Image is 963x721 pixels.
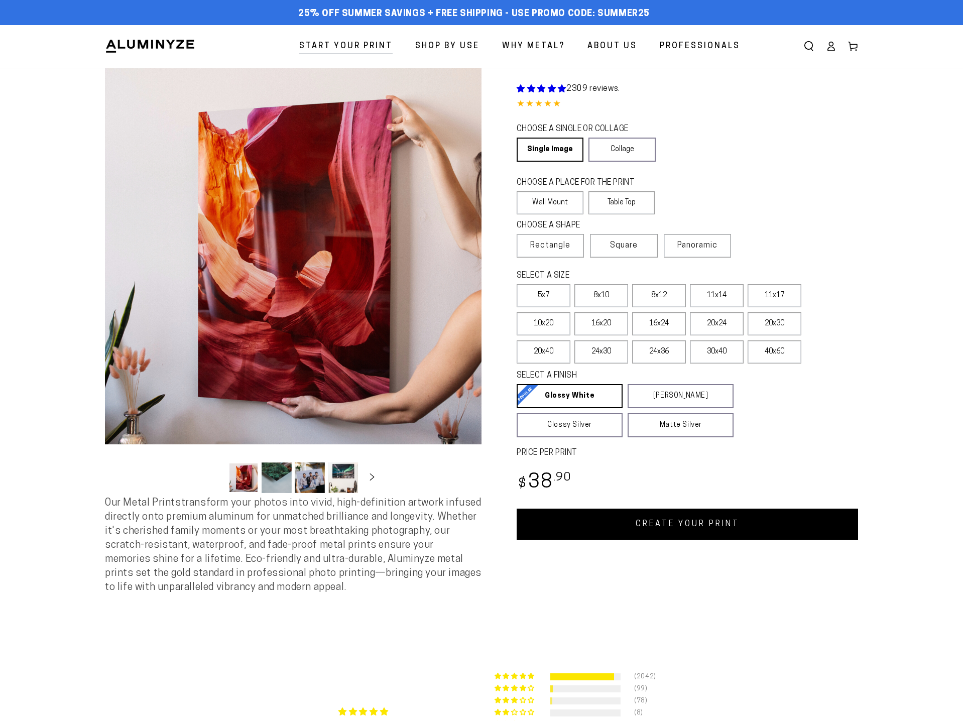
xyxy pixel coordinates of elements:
[748,340,801,364] label: 40x60
[588,138,655,162] a: Collage
[361,466,383,489] button: Slide right
[748,312,801,335] label: 20x30
[798,35,820,57] summary: Search our site
[292,33,400,60] a: Start Your Print
[299,39,393,54] span: Start Your Print
[748,284,801,307] label: 11x17
[690,340,744,364] label: 30x40
[517,124,646,135] legend: CHOOSE A SINGLE OR COLLAGE
[588,191,655,214] label: Table Top
[652,33,748,60] a: Professionals
[574,340,628,364] label: 24x30
[495,709,536,716] div: 0% (8) reviews with 2 star rating
[415,39,479,54] span: Shop By Use
[610,239,638,252] span: Square
[632,284,686,307] label: 8x12
[517,509,858,540] a: CREATE YOUR PRINT
[517,312,570,335] label: 10x20
[632,312,686,335] label: 16x24
[228,462,259,493] button: Load image 1 in gallery view
[517,220,647,231] legend: CHOOSE A SHAPE
[495,685,536,692] div: 4% (99) reviews with 4 star rating
[517,384,623,408] a: Glossy White
[298,9,650,20] span: 25% off Summer Savings + Free Shipping - Use Promo Code: SUMMER25
[495,697,536,704] div: 3% (78) reviews with 3 star rating
[580,33,645,60] a: About Us
[517,177,646,189] legend: CHOOSE A PLACE FOR THE PRINT
[517,447,858,459] label: PRICE PER PRINT
[105,39,195,54] img: Aluminyze
[517,473,571,493] bdi: 38
[495,33,572,60] a: Why Metal?
[517,340,570,364] label: 20x40
[517,413,623,437] a: Glossy Silver
[495,673,536,680] div: 91% (2042) reviews with 5 star rating
[634,697,646,704] div: (78)
[530,239,570,252] span: Rectangle
[517,138,583,162] a: Single Image
[262,462,292,493] button: Load image 2 in gallery view
[517,270,717,282] legend: SELECT A SIZE
[660,39,740,54] span: Professionals
[690,312,744,335] label: 20x24
[105,498,481,592] span: Our Metal Prints transform your photos into vivid, high-definition artwork infused directly onto ...
[574,312,628,335] label: 16x20
[517,370,709,382] legend: SELECT A FINISH
[328,462,358,493] button: Load image 4 in gallery view
[517,97,858,112] div: 4.85 out of 5.0 stars
[628,384,734,408] a: [PERSON_NAME]
[295,462,325,493] button: Load image 3 in gallery view
[105,68,481,496] media-gallery: Gallery Viewer
[502,39,565,54] span: Why Metal?
[518,477,527,491] span: $
[690,284,744,307] label: 11x14
[634,709,646,716] div: (8)
[677,242,717,250] span: Panoramic
[587,39,637,54] span: About Us
[553,472,571,484] sup: .90
[517,191,583,214] label: Wall Mount
[634,685,646,692] div: (99)
[203,466,225,489] button: Slide left
[275,706,451,718] div: Average rating is 4.85 stars
[634,673,646,680] div: (2042)
[408,33,487,60] a: Shop By Use
[517,284,570,307] label: 5x7
[574,284,628,307] label: 8x10
[628,413,734,437] a: Matte Silver
[632,340,686,364] label: 24x36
